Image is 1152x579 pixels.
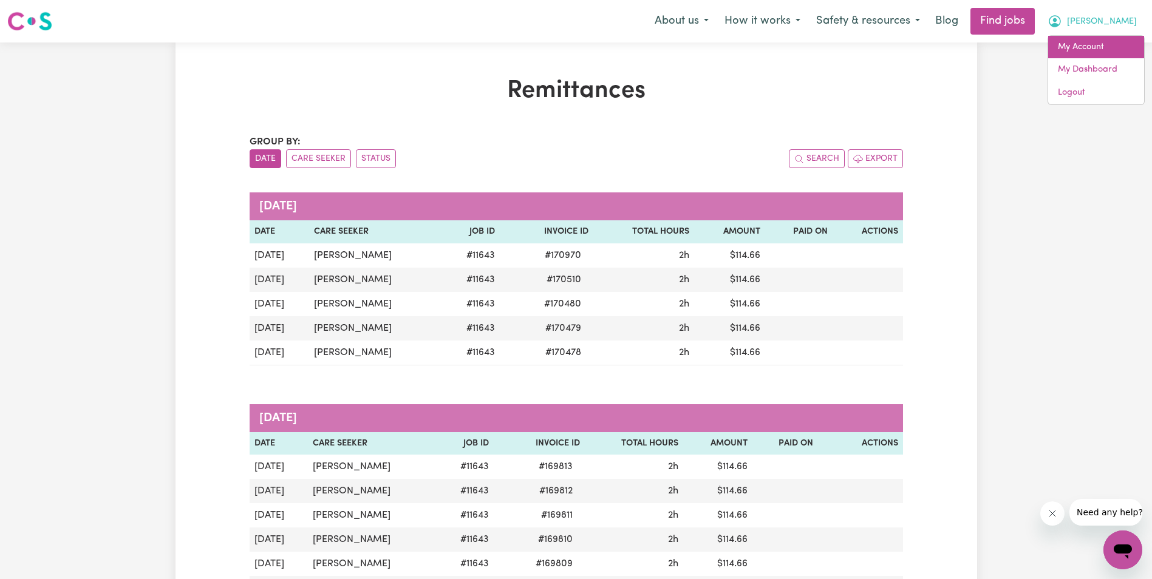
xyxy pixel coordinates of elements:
button: How it works [717,8,808,34]
span: # 169811 [534,508,580,523]
td: # 11643 [437,455,494,479]
td: [DATE] [250,243,310,268]
td: # 11643 [442,268,500,292]
td: $ 114.66 [683,479,752,503]
td: [PERSON_NAME] [309,316,442,340]
iframe: Close message [1040,501,1065,526]
td: $ 114.66 [694,292,765,316]
button: My Account [1040,8,1145,34]
th: Invoice ID [494,432,584,455]
td: [PERSON_NAME] [309,340,442,365]
span: 2 hours [668,510,678,520]
span: # 169809 [528,557,580,571]
td: [DATE] [250,340,310,365]
td: [PERSON_NAME] [308,479,437,503]
span: [PERSON_NAME] [1067,15,1137,29]
img: Careseekers logo [7,10,52,32]
td: [DATE] [250,503,308,527]
span: # 170970 [537,248,588,263]
td: $ 114.66 [683,455,752,479]
th: Total Hours [593,220,695,243]
td: [PERSON_NAME] [309,292,442,316]
span: 2 hours [679,323,689,333]
td: # 11643 [442,316,500,340]
td: $ 114.66 [694,316,765,340]
th: Total Hours [585,432,684,455]
a: My Account [1048,36,1144,59]
th: Care Seeker [308,432,437,455]
td: [PERSON_NAME] [309,243,442,268]
td: # 11643 [437,479,494,503]
span: # 169810 [531,532,580,547]
td: [DATE] [250,479,308,503]
span: 2 hours [668,535,678,544]
span: 2 hours [668,486,678,496]
span: 2 hours [679,251,689,260]
h1: Remittances [250,76,903,106]
td: [DATE] [250,292,310,316]
a: Blog [928,8,966,35]
th: Date [250,432,308,455]
td: [DATE] [250,455,308,479]
a: Logout [1048,81,1144,104]
td: $ 114.66 [683,552,752,576]
th: Care Seeker [309,220,442,243]
td: [PERSON_NAME] [308,552,437,576]
td: # 11643 [442,243,500,268]
iframe: Button to launch messaging window [1103,530,1142,569]
button: sort invoices by date [250,149,281,168]
div: My Account [1048,35,1145,105]
button: About us [647,8,717,34]
th: Amount [694,220,765,243]
a: Careseekers logo [7,7,52,35]
span: 2 hours [668,462,678,472]
caption: [DATE] [250,192,903,220]
span: Group by: [250,137,301,147]
span: # 170479 [538,321,588,336]
th: Date [250,220,310,243]
th: Amount [683,432,752,455]
td: # 11643 [437,552,494,576]
a: My Dashboard [1048,58,1144,81]
th: Paid On [765,220,833,243]
button: Export [848,149,903,168]
td: [DATE] [250,316,310,340]
button: Safety & resources [808,8,928,34]
span: # 169812 [532,484,580,498]
td: [PERSON_NAME] [308,527,437,552]
td: [DATE] [250,527,308,552]
td: [DATE] [250,268,310,292]
span: 2 hours [679,348,689,357]
td: [DATE] [250,552,308,576]
th: Job ID [442,220,500,243]
td: # 11643 [437,527,494,552]
button: sort invoices by care seeker [286,149,351,168]
td: # 11643 [442,292,500,316]
caption: [DATE] [250,404,903,432]
td: [PERSON_NAME] [308,503,437,527]
span: # 169813 [531,459,580,474]
span: # 170510 [539,273,588,287]
iframe: Message from company [1069,499,1142,526]
button: Search [789,149,845,168]
th: Actions [818,432,902,455]
td: $ 114.66 [694,243,765,268]
td: [PERSON_NAME] [309,268,442,292]
td: $ 114.66 [683,527,752,552]
th: Paid On [752,432,818,455]
td: $ 114.66 [694,340,765,365]
td: # 11643 [442,340,500,365]
span: # 170478 [538,345,588,360]
span: 2 hours [679,275,689,285]
a: Find jobs [970,8,1035,35]
span: # 170480 [537,297,588,311]
span: Need any help? [7,8,73,18]
span: 2 hours [679,299,689,309]
th: Job ID [437,432,494,455]
td: $ 114.66 [683,503,752,527]
td: [PERSON_NAME] [308,455,437,479]
td: # 11643 [437,503,494,527]
th: Invoice ID [500,220,593,243]
td: $ 114.66 [694,268,765,292]
button: sort invoices by paid status [356,149,396,168]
